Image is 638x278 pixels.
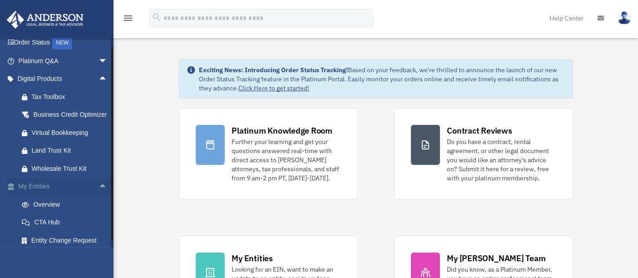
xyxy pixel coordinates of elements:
a: menu [123,16,134,24]
div: Do you have a contract, rental agreement, or other legal document you would like an attorney's ad... [447,137,556,183]
div: Contract Reviews [447,125,512,136]
div: Based on your feedback, we're thrilled to announce the launch of our new Order Status Tracking fe... [199,65,565,93]
div: Tax Toolbox [32,91,110,103]
a: Click Here to get started! [239,84,310,92]
a: Order StatusNEW [6,34,121,52]
div: My [PERSON_NAME] Team [447,253,546,264]
span: arrow_drop_down [99,52,117,70]
img: User Pic [618,11,631,25]
div: My Entities [232,253,273,264]
a: Tax Toolbox [13,88,121,106]
a: Overview [13,195,121,213]
img: Anderson Advisors Platinum Portal [4,11,86,29]
div: Platinum Knowledge Room [232,125,333,136]
strong: Exciting News: Introducing Order Status Tracking! [199,66,348,74]
i: menu [123,13,134,24]
a: Platinum Q&Aarrow_drop_down [6,52,121,70]
div: Land Trust Kit [32,145,110,156]
a: Entity Change Request [13,231,121,249]
a: Contract Reviews Do you have a contract, rental agreement, or other legal document you would like... [394,108,573,199]
span: arrow_drop_up [99,178,117,196]
div: Business Credit Optimizer [32,109,110,120]
a: Land Trust Kit [13,142,121,160]
div: Virtual Bookkeeping [32,127,110,139]
a: Business Credit Optimizer [13,106,121,124]
span: arrow_drop_up [99,70,117,89]
a: My Entitiesarrow_drop_up [6,178,121,196]
a: Platinum Knowledge Room Further your learning and get your questions answered real-time with dire... [179,108,358,199]
a: CTA Hub [13,213,121,232]
a: Digital Productsarrow_drop_up [6,70,121,88]
div: Further your learning and get your questions answered real-time with direct access to [PERSON_NAM... [232,137,341,183]
div: NEW [52,36,72,50]
i: search [152,12,162,22]
a: Virtual Bookkeeping [13,124,121,142]
a: Wholesale Trust Kit [13,159,121,178]
div: Wholesale Trust Kit [32,163,110,174]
